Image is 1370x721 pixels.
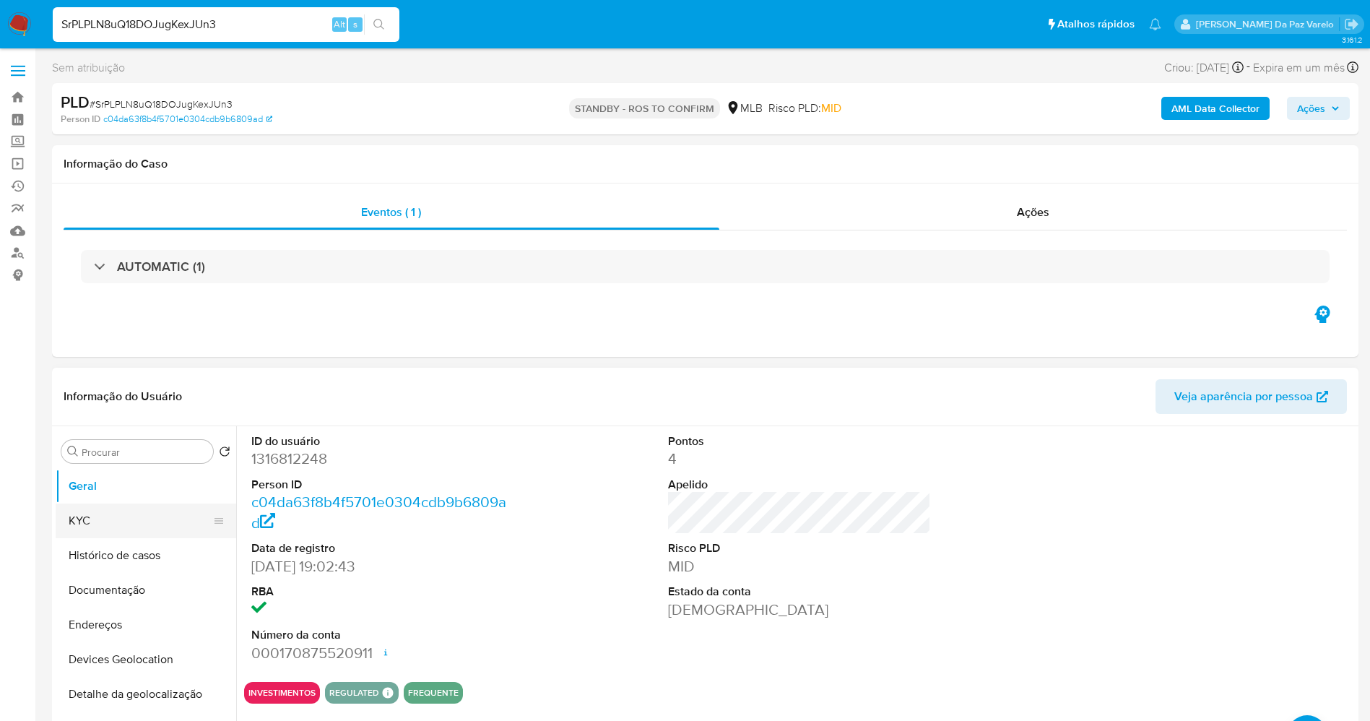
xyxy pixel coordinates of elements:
dd: MID [668,556,932,577]
dt: Apelido [668,477,932,493]
button: Veja aparência por pessoa [1156,379,1347,414]
span: s [353,17,357,31]
p: STANDBY - ROS TO CONFIRM [569,98,720,118]
span: Risco PLD: [768,100,841,116]
a: Notificações [1149,18,1161,30]
b: AML Data Collector [1171,97,1260,120]
dd: 000170875520911 [251,643,515,663]
dt: Número da conta [251,627,515,643]
button: search-icon [364,14,394,35]
b: PLD [61,90,90,113]
button: Retornar ao pedido padrão [219,446,230,462]
span: Veja aparência por pessoa [1174,379,1313,414]
a: c04da63f8b4f5701e0304cdb9b6809ad [103,113,272,126]
dd: [DATE] 19:02:43 [251,556,515,577]
button: Procurar [67,446,79,457]
span: - [1247,58,1250,77]
dt: ID do usuário [251,433,515,449]
div: AUTOMATIC (1) [81,250,1330,283]
h3: AUTOMATIC (1) [117,259,205,275]
button: Devices Geolocation [56,642,236,677]
span: Alt [334,17,345,31]
dt: Data de registro [251,540,515,556]
span: Atalhos rápidos [1057,17,1135,32]
span: Sem atribuição [52,60,125,76]
input: Procurar [82,446,207,459]
button: AML Data Collector [1161,97,1270,120]
input: Pesquise usuários ou casos... [53,15,399,34]
a: Sair [1344,17,1359,32]
p: patricia.varelo@mercadopago.com.br [1196,17,1339,31]
dt: Pontos [668,433,932,449]
button: Geral [56,469,236,504]
button: KYC [56,504,225,538]
div: Criou: [DATE] [1164,58,1244,77]
span: Eventos ( 1 ) [361,204,421,220]
dt: Risco PLD [668,540,932,556]
dd: 1316812248 [251,449,515,469]
span: Ações [1017,204,1049,220]
button: Histórico de casos [56,538,236,573]
b: Person ID [61,113,100,126]
span: # SrPLPLN8uQ18DOJugKexJUn3 [90,97,233,111]
button: Documentação [56,573,236,608]
dd: 4 [668,449,932,469]
button: Detalhe da geolocalização [56,677,236,712]
span: MID [821,100,841,116]
span: Ações [1297,97,1325,120]
div: MLB [726,100,763,116]
dt: RBA [251,584,515,600]
h1: Informação do Usuário [64,389,182,404]
button: Ações [1287,97,1350,120]
a: c04da63f8b4f5701e0304cdb9b6809ad [251,491,506,532]
dd: [DEMOGRAPHIC_DATA] [668,600,932,620]
span: Expira em um mês [1253,60,1345,76]
h1: Informação do Caso [64,157,1347,171]
dt: Estado da conta [668,584,932,600]
dt: Person ID [251,477,515,493]
button: Endereços [56,608,236,642]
